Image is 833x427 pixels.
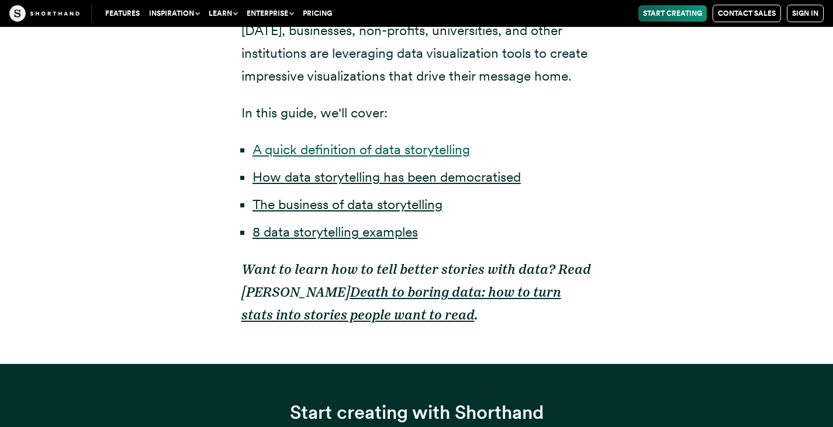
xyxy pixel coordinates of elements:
[204,5,242,22] button: Learn
[298,5,337,22] a: Pricing
[241,19,592,88] p: [DATE], businesses, non-profits, universities, and other institutions are leveraging data visuali...
[787,5,824,22] a: Sign in
[241,102,592,124] p: In this guide, we'll cover:
[241,261,591,300] em: Want to learn how to tell better stories with data? Read [PERSON_NAME]
[253,224,418,240] a: 8 data storytelling examples
[9,5,80,22] img: The Craft
[475,307,478,323] em: .
[638,5,707,22] a: Start Creating
[253,196,443,213] a: The business of data storytelling
[241,284,561,323] a: Death to boring data: how to turn stats into stories people want to read
[713,5,781,22] a: Contact Sales
[241,401,592,424] h3: Start creating with Shorthand
[242,5,298,22] button: Enterprise
[253,169,521,185] a: How data storytelling has been democratised
[101,5,144,22] a: Features
[144,5,204,22] button: Inspiration
[253,141,470,158] a: A quick definition of data storytelling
